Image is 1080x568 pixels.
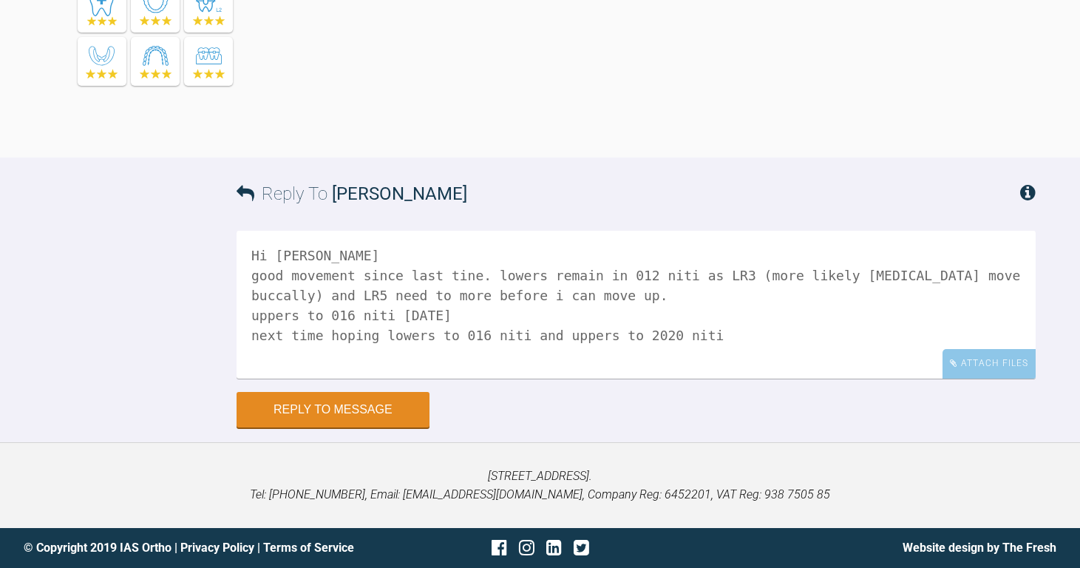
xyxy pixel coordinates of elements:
[332,183,467,204] span: [PERSON_NAME]
[237,231,1036,379] textarea: Hi [PERSON_NAME] good movement since last tine. lowers remain in 012 niti as LR3 (more likely [ME...
[237,180,467,208] h3: Reply To
[24,467,1056,504] p: [STREET_ADDRESS]. Tel: [PHONE_NUMBER], Email: [EMAIL_ADDRESS][DOMAIN_NAME], Company Reg: 6452201,...
[180,541,254,555] a: Privacy Policy
[943,349,1036,378] div: Attach Files
[237,392,429,427] button: Reply to Message
[263,541,354,555] a: Terms of Service
[903,541,1056,555] a: Website design by The Fresh
[24,538,368,558] div: © Copyright 2019 IAS Ortho | |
